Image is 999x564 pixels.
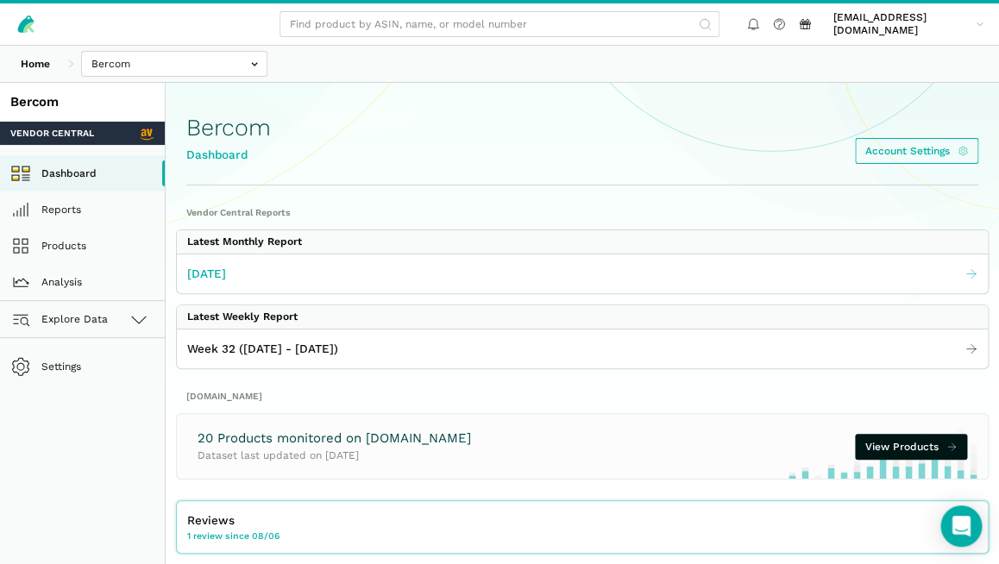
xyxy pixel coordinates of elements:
a: [EMAIL_ADDRESS][DOMAIN_NAME] [828,9,989,40]
a: [DATE] [177,260,988,288]
h2: Vendor Central Reports [186,206,978,219]
div: Dashboard [186,146,271,164]
span: Vendor Central [10,127,94,140]
span: View Products [865,439,939,454]
a: Week 32 ([DATE] - [DATE]) [177,335,988,363]
div: Open Intercom Messenger [940,505,982,547]
input: Find product by ASIN, name, or model number [280,11,719,37]
div: Latest Monthly Report [187,235,302,248]
a: Reviews 1 review since 08/06 [177,506,988,548]
span: [DATE] [187,265,226,283]
span: [EMAIL_ADDRESS][DOMAIN_NAME] [833,11,971,37]
h3: 20 Products monitored on [DOMAIN_NAME] [198,429,471,448]
div: Latest Weekly Report [187,310,298,323]
input: Bercom [81,51,267,77]
span: Reviews [187,511,235,530]
a: View Products [855,434,967,460]
span: Explore Data [16,309,108,329]
h2: [DOMAIN_NAME] [186,390,978,403]
div: Bercom [10,93,154,111]
a: Home [10,51,60,77]
span: Week 32 ([DATE] - [DATE]) [187,340,338,358]
p: Dataset last updated on [DATE] [198,448,471,463]
a: Account Settings [855,138,978,164]
span: 1 review since 08/06 [187,530,280,542]
h1: Bercom [186,115,271,141]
